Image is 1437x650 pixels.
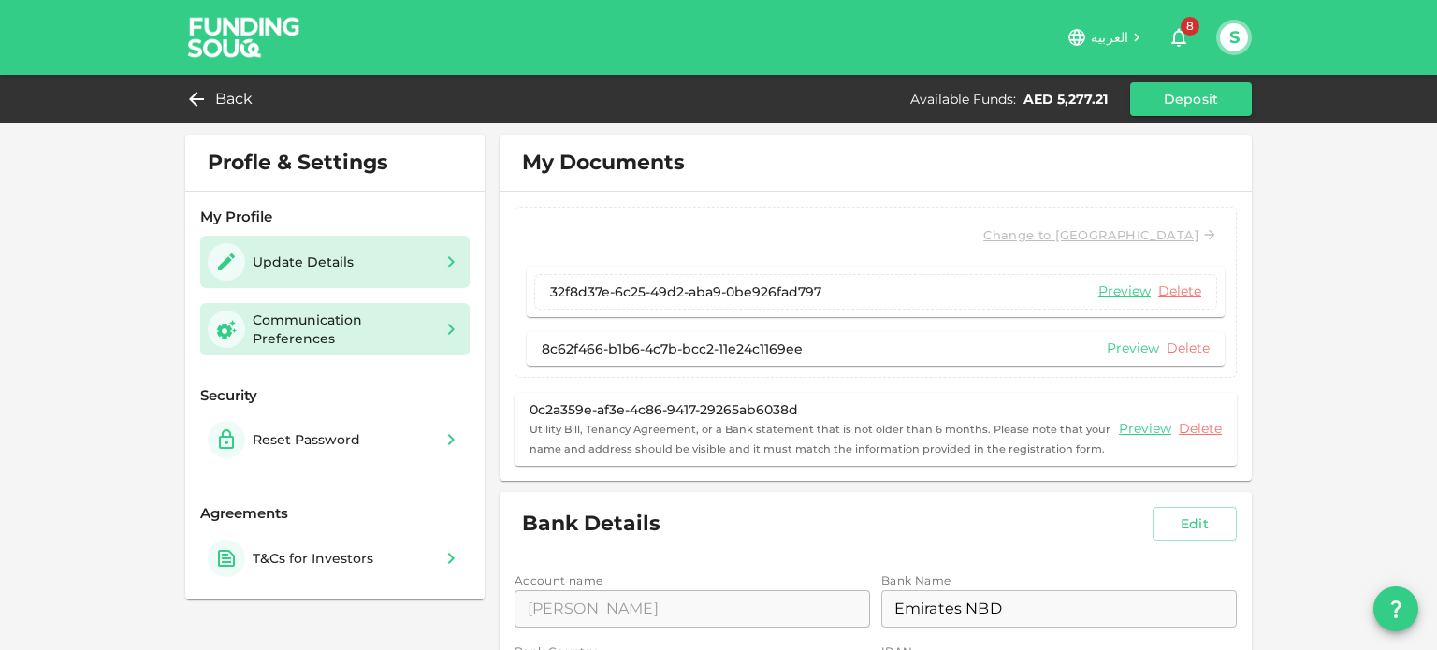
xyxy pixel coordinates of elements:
div: T&Cs for Investors [253,549,373,568]
span: Bank Details [522,511,660,537]
small: Utility Bill, Tenancy Agreement, or a Bank statement that is not older than 6 months. Please note... [530,423,1110,455]
a: Preview [1107,339,1159,357]
span: My Documents [522,150,685,176]
a: Preview [1098,282,1151,300]
div: 0c2a359e-af3e-4c86-9417-29265ab6038d [530,400,1111,419]
span: العربية [1091,29,1128,46]
div: Security [200,385,470,407]
button: 8 [1160,19,1197,56]
button: S [1220,23,1248,51]
button: question [1373,586,1418,631]
button: Edit [1153,507,1237,541]
div: Reset Password [253,430,360,449]
div: Agreements [200,503,470,525]
span: Back [215,86,254,112]
a: Delete [1167,339,1210,357]
button: Deposit [1130,82,1252,116]
div: Communication Preferences [253,311,432,348]
div: AED 5,277.21 [1023,90,1108,108]
div: My Profile [200,207,470,228]
div: 32f8d37e-6c25-49d2-aba9-0be926fad797 [550,282,821,301]
div: Available Funds : [910,90,1016,108]
div: Update Details [253,253,354,271]
div: 8c62f466-b1b6-4c7b-bcc2-11e24c1169ee [542,339,803,358]
a: Delete [1179,420,1222,438]
span: 8 [1181,17,1199,36]
a: Delete [1158,282,1201,300]
a: Preview [1119,420,1171,438]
